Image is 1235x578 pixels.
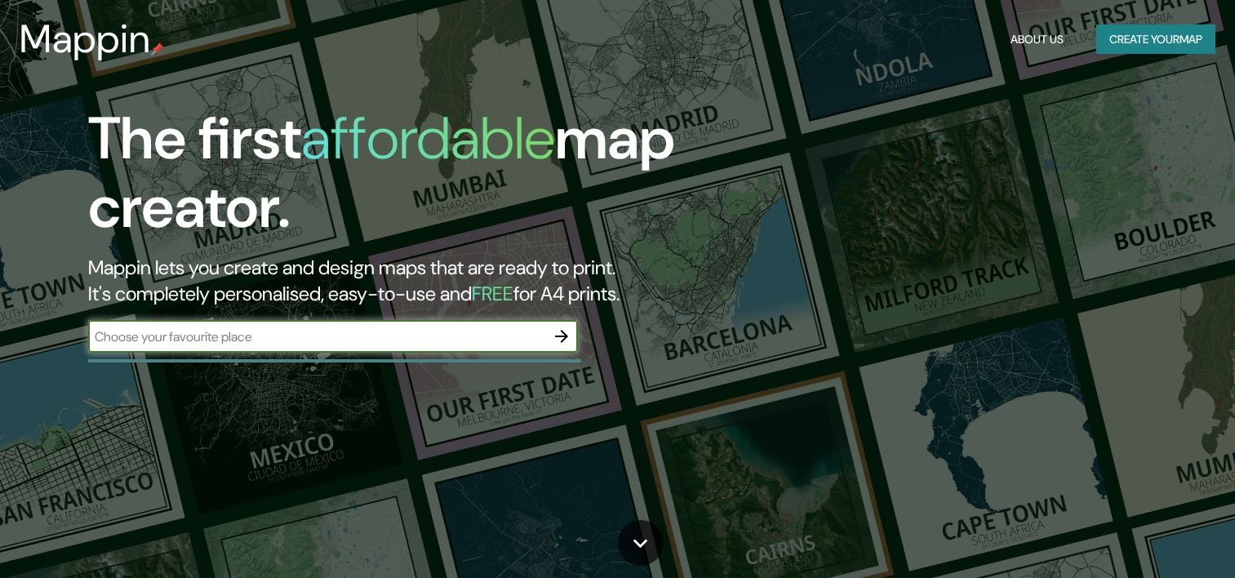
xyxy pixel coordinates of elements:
input: Choose your favourite place [88,327,545,346]
h5: FREE [472,281,513,306]
h2: Mappin lets you create and design maps that are ready to print. It's completely personalised, eas... [88,255,706,307]
h1: The first map creator. [88,104,706,255]
button: About Us [1004,24,1070,55]
h3: Mappin [20,16,151,62]
button: Create yourmap [1096,24,1215,55]
img: mappin-pin [151,42,164,56]
h1: affordable [301,100,555,176]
